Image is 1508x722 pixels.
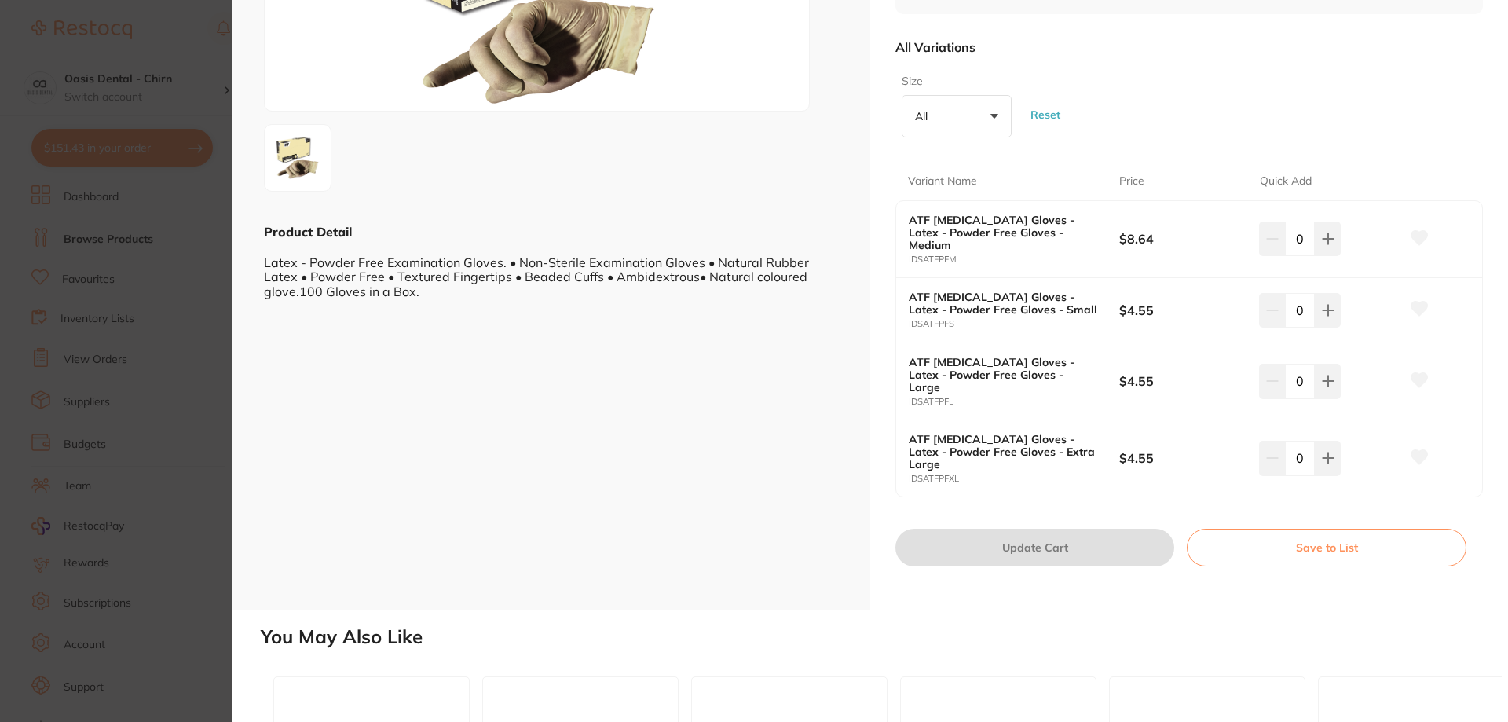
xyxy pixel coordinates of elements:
p: All Variations [895,39,975,55]
small: IDSATFPFL [909,397,1119,407]
b: $4.55 [1119,449,1246,467]
button: Reset [1026,86,1065,144]
h2: You May Also Like [261,626,1502,648]
label: Size [902,74,1007,90]
p: Variant Name [908,174,977,189]
b: ATF [MEDICAL_DATA] Gloves - Latex - Powder Free Gloves - Large [909,356,1098,394]
b: ATF [MEDICAL_DATA] Gloves - Latex - Powder Free Gloves - Extra Large [909,433,1098,471]
img: MyZ3aWR0aD0xOTIw [269,130,326,186]
b: $4.55 [1119,372,1246,390]
button: Update Cart [895,529,1174,566]
button: Save to List [1187,529,1466,566]
button: All [902,95,1012,137]
b: ATF [MEDICAL_DATA] Gloves - Latex - Powder Free Gloves - Small [909,291,1098,316]
b: $4.55 [1119,302,1246,319]
p: Quick Add [1260,174,1312,189]
p: Price [1119,174,1144,189]
b: Product Detail [264,224,352,240]
p: All [915,109,934,123]
div: Latex - Powder Free Examination Gloves. • Non-Sterile Examination Gloves • Natural Rubber Latex •... [264,240,839,299]
b: ATF [MEDICAL_DATA] Gloves - Latex - Powder Free Gloves - Medium [909,214,1098,251]
small: IDSATFPFXL [909,474,1119,484]
b: $8.64 [1119,230,1246,247]
small: IDSATFPFS [909,319,1119,329]
small: IDSATFPFM [909,255,1119,265]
